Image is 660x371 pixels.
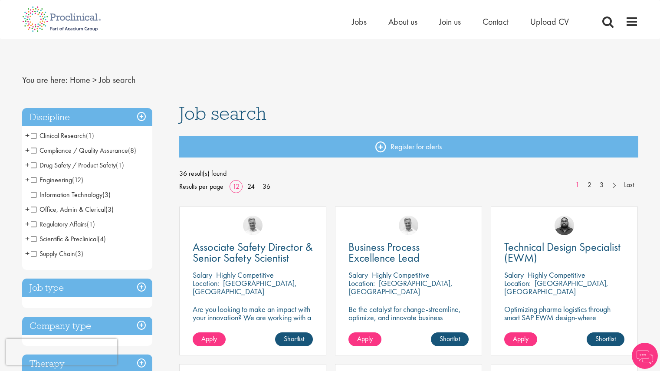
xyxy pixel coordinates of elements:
[31,249,83,258] span: Supply Chain
[595,180,608,190] a: 3
[504,270,524,280] span: Salary
[372,270,430,280] p: Highly Competitive
[230,182,243,191] a: 12
[216,270,274,280] p: Highly Competitive
[22,108,152,127] h3: Discipline
[504,278,531,288] span: Location:
[75,249,83,258] span: (3)
[22,74,68,85] span: You are here:
[513,334,529,343] span: Apply
[504,305,624,338] p: Optimizing pharma logistics through smart SAP EWM design-where precision meets performance in eve...
[31,234,106,243] span: Scientific & Preclinical
[179,180,223,193] span: Results per page
[571,180,584,190] a: 1
[102,190,111,199] span: (3)
[25,173,30,186] span: +
[22,317,152,335] h3: Company type
[179,167,638,180] span: 36 result(s) found
[348,278,375,288] span: Location:
[193,240,313,265] span: Associate Safety Director & Senior Safety Scientist
[504,242,624,263] a: Technical Design Specialist (EWM)
[31,146,136,155] span: Compliance / Quality Assurance
[348,305,469,338] p: Be the catalyst for change-streamline, optimize, and innovate business processes in a dynamic bio...
[31,205,105,214] span: Office, Admin & Clerical
[25,232,30,245] span: +
[193,332,226,346] a: Apply
[72,175,83,184] span: (12)
[25,247,30,260] span: +
[193,278,297,296] p: [GEOGRAPHIC_DATA], [GEOGRAPHIC_DATA]
[31,205,114,214] span: Office, Admin & Clerical
[357,334,373,343] span: Apply
[530,16,569,27] a: Upload CV
[193,242,313,263] a: Associate Safety Director & Senior Safety Scientist
[116,161,124,170] span: (1)
[483,16,509,27] a: Contact
[92,74,97,85] span: >
[86,131,94,140] span: (1)
[99,74,135,85] span: Job search
[31,146,128,155] span: Compliance / Quality Assurance
[193,305,313,346] p: Are you looking to make an impact with your innovation? We are working with a well-established ph...
[348,242,469,263] a: Business Process Excellence Lead
[31,131,94,140] span: Clinical Research
[504,240,621,265] span: Technical Design Specialist (EWM)
[348,270,368,280] span: Salary
[31,190,102,199] span: Information Technology
[431,332,469,346] a: Shortlist
[31,220,95,229] span: Regulatory Affairs
[439,16,461,27] a: Join us
[399,216,418,235] img: Joshua Bye
[193,278,219,288] span: Location:
[587,332,624,346] a: Shortlist
[6,339,117,365] iframe: reCAPTCHA
[583,180,596,190] a: 2
[555,216,574,235] img: Ashley Bennett
[179,102,266,125] span: Job search
[348,278,453,296] p: [GEOGRAPHIC_DATA], [GEOGRAPHIC_DATA]
[31,190,111,199] span: Information Technology
[31,220,87,229] span: Regulatory Affairs
[504,278,608,296] p: [GEOGRAPHIC_DATA], [GEOGRAPHIC_DATA]
[259,182,273,191] a: 36
[31,131,86,140] span: Clinical Research
[352,16,367,27] a: Jobs
[31,249,75,258] span: Supply Chain
[388,16,417,27] a: About us
[348,240,420,265] span: Business Process Excellence Lead
[128,146,136,155] span: (8)
[201,334,217,343] span: Apply
[31,175,72,184] span: Engineering
[70,74,90,85] a: breadcrumb link
[348,332,381,346] a: Apply
[244,182,258,191] a: 24
[25,129,30,142] span: +
[275,332,313,346] a: Shortlist
[243,216,263,235] img: Joshua Bye
[87,220,95,229] span: (1)
[25,144,30,157] span: +
[31,161,116,170] span: Drug Safety / Product Safety
[31,234,98,243] span: Scientific & Preclinical
[632,343,658,369] img: Chatbot
[31,161,124,170] span: Drug Safety / Product Safety
[179,136,638,158] a: Register for alerts
[25,217,30,230] span: +
[25,203,30,216] span: +
[620,180,638,190] a: Last
[528,270,585,280] p: Highly Competitive
[504,332,537,346] a: Apply
[98,234,106,243] span: (4)
[22,279,152,297] h3: Job type
[25,158,30,171] span: +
